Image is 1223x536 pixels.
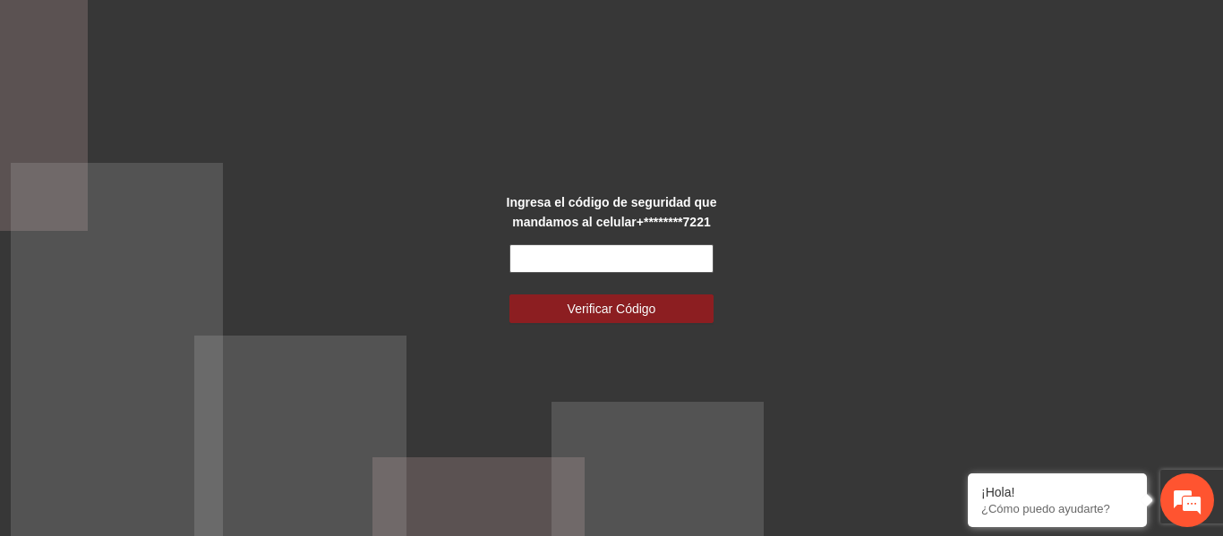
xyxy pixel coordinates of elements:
button: Verificar Código [509,294,714,323]
span: Verificar Código [568,299,656,319]
textarea: Escriba su mensaje y pulse “Intro” [9,351,341,413]
strong: Ingresa el código de seguridad que mandamos al celular +********7221 [507,195,717,229]
div: ¡Hola! [981,485,1133,499]
p: ¿Cómo puedo ayudarte? [981,502,1133,515]
span: Estamos en línea. [104,170,247,351]
div: Minimizar ventana de chat en vivo [294,9,337,52]
div: Chatee con nosotros ahora [93,91,301,115]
